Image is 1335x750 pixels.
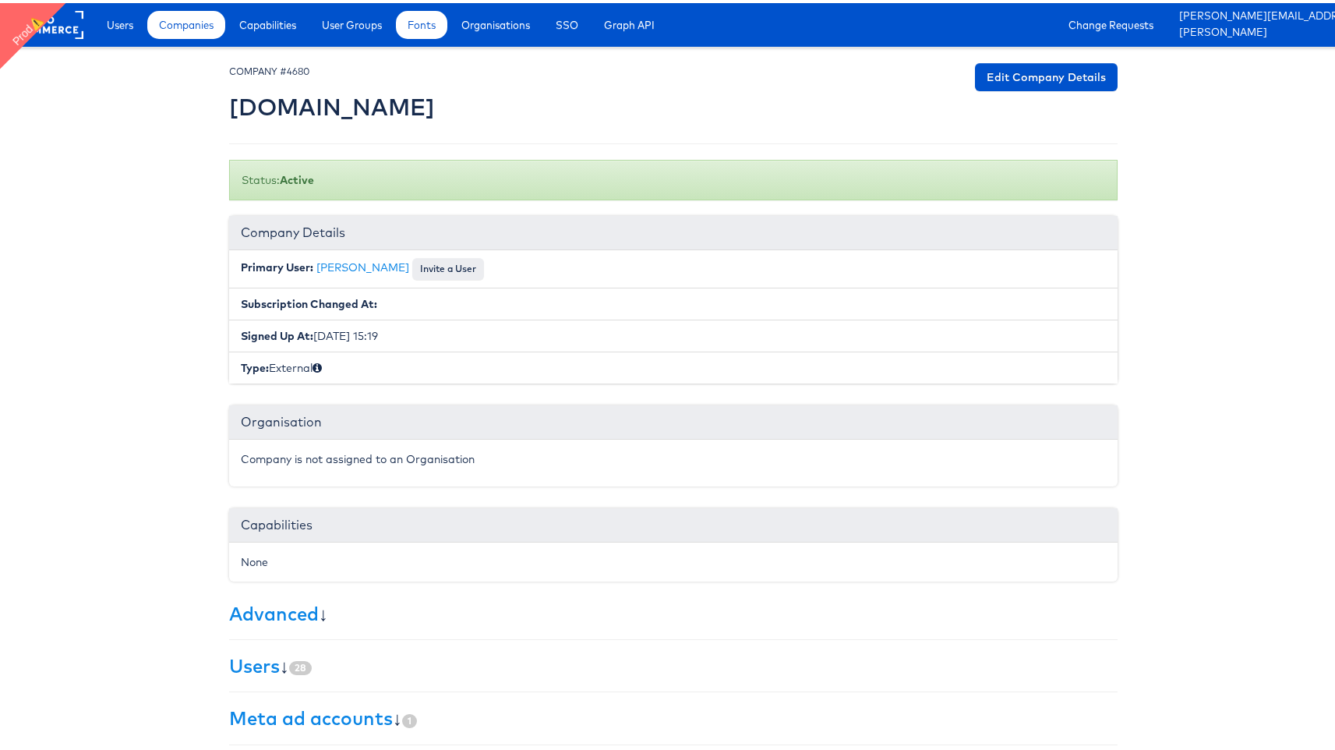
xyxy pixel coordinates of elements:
a: User Groups [310,8,394,36]
a: [PERSON_NAME] [1179,22,1335,38]
a: Organisations [450,8,542,36]
span: Companies [159,14,214,30]
span: Capabilities [239,14,296,30]
h3: ↓ [229,653,1118,673]
div: Status: [229,157,1118,197]
span: SSO [556,14,578,30]
span: Users [107,14,133,30]
b: Type: [241,358,269,372]
a: Users [229,651,280,674]
span: Fonts [408,14,436,30]
a: [PERSON_NAME][EMAIL_ADDRESS][DOMAIN_NAME] [1179,5,1335,22]
li: External [229,348,1118,380]
div: Company Details [229,213,1118,247]
div: None [241,551,1106,567]
div: Organisation [229,402,1118,437]
a: Capabilities [228,8,308,36]
span: User Groups [322,14,382,30]
a: Users [95,8,145,36]
small: COMPANY #4680 [229,62,309,74]
li: [DATE] 15:19 [229,317,1118,349]
a: Advanced [229,599,319,622]
div: Capabilities [229,505,1118,540]
b: Active [280,170,314,184]
a: Edit Company Details [975,60,1118,88]
span: 28 [289,658,312,672]
a: [PERSON_NAME] [316,257,409,271]
b: Primary User: [241,257,313,271]
b: Subscription Changed At: [241,294,377,308]
a: Fonts [396,8,447,36]
h3: ↓ [229,705,1118,725]
h2: [DOMAIN_NAME] [229,91,435,117]
a: Change Requests [1057,8,1165,36]
span: Graph API [604,14,655,30]
p: Company is not assigned to an Organisation [241,448,1106,464]
h3: ↓ [229,600,1118,621]
span: Organisations [461,14,530,30]
button: Invite a User [412,255,484,277]
span: Internal (staff) or External (client) [313,358,322,372]
a: Graph API [592,8,666,36]
b: Signed Up At: [241,326,313,340]
a: Meta ad accounts [229,703,393,727]
a: Companies [147,8,225,36]
span: 1 [402,711,417,725]
a: SSO [544,8,590,36]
